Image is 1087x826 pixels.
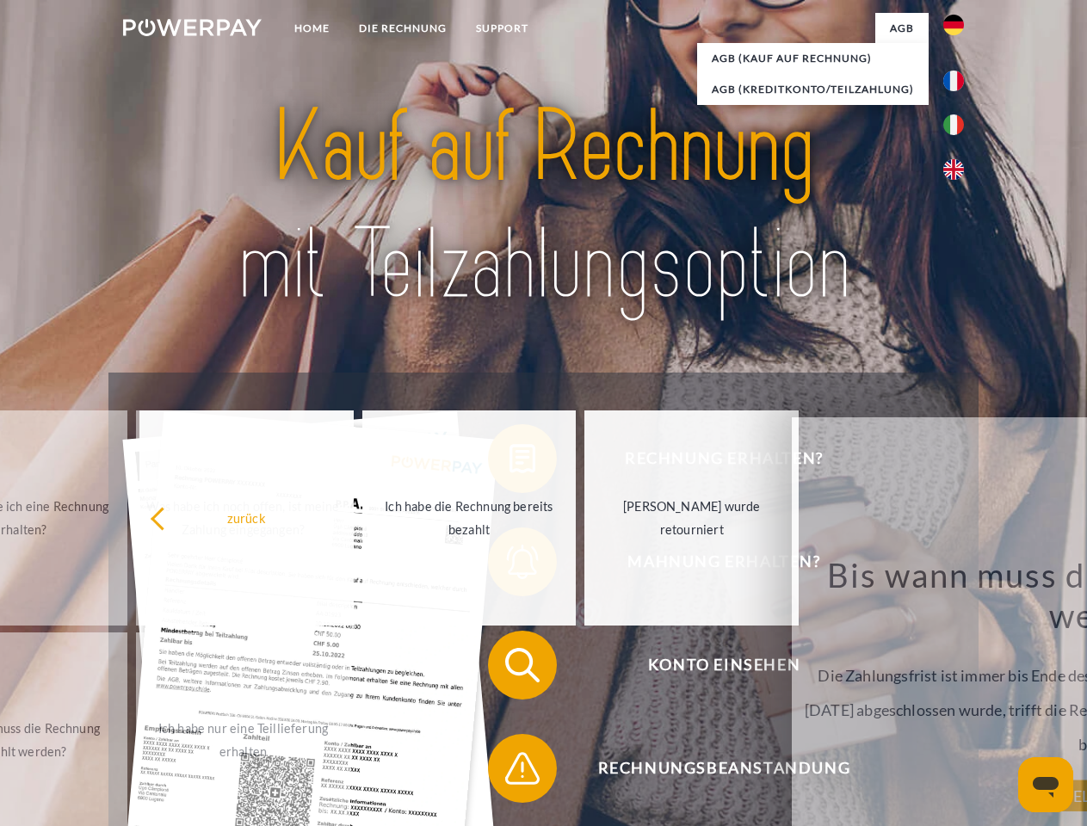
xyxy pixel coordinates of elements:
[501,644,544,687] img: qb_search.svg
[595,495,788,541] div: [PERSON_NAME] wurde retourniert
[943,114,964,135] img: it
[150,506,343,529] div: zurück
[488,734,936,803] button: Rechnungsbeanstandung
[697,74,929,105] a: AGB (Kreditkonto/Teilzahlung)
[943,159,964,180] img: en
[513,734,935,803] span: Rechnungsbeanstandung
[875,13,929,44] a: agb
[943,15,964,35] img: de
[164,83,923,330] img: title-powerpay_de.svg
[146,717,340,763] div: Ich habe nur eine Teillieferung erhalten
[1018,757,1073,812] iframe: Schaltfläche zum Öffnen des Messaging-Fensters
[280,13,344,44] a: Home
[461,13,543,44] a: SUPPORT
[123,19,262,36] img: logo-powerpay-white.svg
[344,13,461,44] a: DIE RECHNUNG
[373,495,566,541] div: Ich habe die Rechnung bereits bezahlt
[943,71,964,91] img: fr
[697,43,929,74] a: AGB (Kauf auf Rechnung)
[513,631,935,700] span: Konto einsehen
[488,631,936,700] button: Konto einsehen
[501,747,544,790] img: qb_warning.svg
